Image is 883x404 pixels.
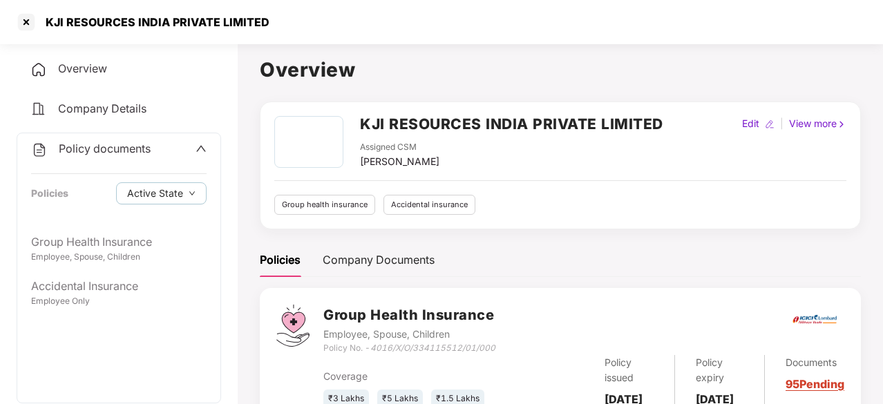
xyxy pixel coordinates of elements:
[31,295,207,308] div: Employee Only
[323,369,497,384] div: Coverage
[360,113,663,135] h2: KJI RESOURCES INDIA PRIVATE LIMITED
[31,233,207,251] div: Group Health Insurance
[360,154,439,169] div: [PERSON_NAME]
[360,141,439,154] div: Assigned CSM
[30,61,47,78] img: svg+xml;base64,PHN2ZyB4bWxucz0iaHR0cDovL3d3dy53My5vcmcvMjAwMC9zdmciIHdpZHRoPSIyNCIgaGVpZ2h0PSIyNC...
[323,305,495,326] h3: Group Health Insurance
[786,355,844,370] div: Documents
[37,15,269,29] div: KJI RESOURCES INDIA PRIVATE LIMITED
[323,342,495,355] div: Policy No. -
[790,311,839,328] img: icici.png
[739,116,762,131] div: Edit
[58,102,146,115] span: Company Details
[260,55,861,85] h1: Overview
[30,101,47,117] img: svg+xml;base64,PHN2ZyB4bWxucz0iaHR0cDovL3d3dy53My5vcmcvMjAwMC9zdmciIHdpZHRoPSIyNCIgaGVpZ2h0PSIyNC...
[837,119,846,129] img: rightIcon
[196,143,207,154] span: up
[786,116,849,131] div: View more
[370,343,495,353] i: 4016/X/O/334115512/01/000
[59,142,151,155] span: Policy documents
[58,61,107,75] span: Overview
[276,305,310,347] img: svg+xml;base64,PHN2ZyB4bWxucz0iaHR0cDovL3d3dy53My5vcmcvMjAwMC9zdmciIHdpZHRoPSI0Ny43MTQiIGhlaWdodD...
[323,251,435,269] div: Company Documents
[116,182,207,204] button: Active Statedown
[31,186,68,201] div: Policies
[127,186,183,201] span: Active State
[260,251,301,269] div: Policies
[31,142,48,158] img: svg+xml;base64,PHN2ZyB4bWxucz0iaHR0cDovL3d3dy53My5vcmcvMjAwMC9zdmciIHdpZHRoPSIyNCIgaGVpZ2h0PSIyNC...
[383,195,475,215] div: Accidental insurance
[189,190,196,198] span: down
[786,377,844,391] a: 95 Pending
[274,195,375,215] div: Group health insurance
[323,327,495,342] div: Employee, Spouse, Children
[605,355,653,385] div: Policy issued
[696,355,743,385] div: Policy expiry
[765,119,775,129] img: editIcon
[31,251,207,264] div: Employee, Spouse, Children
[31,278,207,295] div: Accidental Insurance
[777,116,786,131] div: |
